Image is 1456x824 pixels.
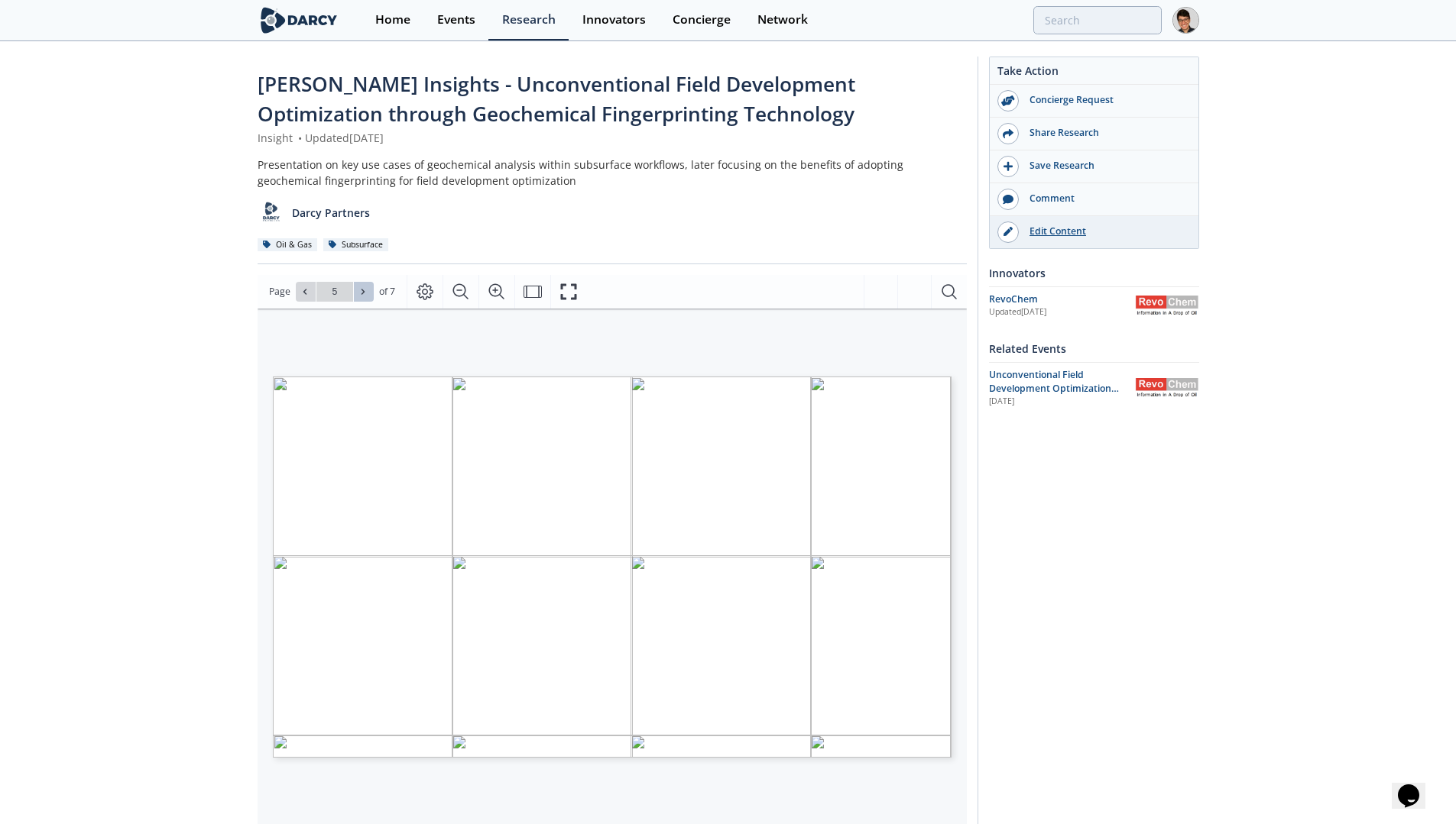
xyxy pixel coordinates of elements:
[1033,6,1162,34] input: Advanced Search
[323,238,389,252] div: Subsurface
[989,335,1199,362] div: Related Events
[437,14,475,26] div: Events
[989,368,1199,409] a: Unconventional Field Development Optimization through Geochemical Fingerprinting Technology [DATE...
[1392,763,1441,809] iframe: chat widget
[989,260,1199,286] div: Innovators
[757,14,808,26] div: Network
[292,205,370,221] p: Darcy Partners
[258,70,855,128] span: [PERSON_NAME] Insights - Unconventional Field Development Optimization through Geochemical Finger...
[1135,296,1199,315] img: RevoChem
[258,238,318,252] div: Oil & Gas
[1019,93,1190,107] div: Concierge Request
[989,292,1135,306] div: RevoChem
[673,14,731,26] div: Concierge
[1019,126,1190,140] div: Share Research
[1135,378,1199,397] img: RevoChem
[990,63,1198,85] div: Take Action
[258,130,967,146] div: Insight Updated [DATE]
[1019,192,1190,205] div: Comment
[258,7,341,34] img: logo-wide.svg
[375,14,410,26] div: Home
[1019,159,1190,173] div: Save Research
[582,14,646,26] div: Innovators
[296,131,305,145] span: •
[989,368,1119,423] span: Unconventional Field Development Optimization through Geochemical Fingerprinting Technology
[502,14,556,26] div: Research
[989,292,1199,319] a: RevoChem Updated[DATE] RevoChem
[258,157,967,189] div: Presentation on key use cases of geochemical analysis within subsurface workflows, later focusing...
[1172,7,1199,34] img: Profile
[989,396,1124,408] div: [DATE]
[989,306,1135,318] div: Updated [DATE]
[1019,225,1190,238] div: Edit Content
[990,216,1198,248] a: Edit Content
